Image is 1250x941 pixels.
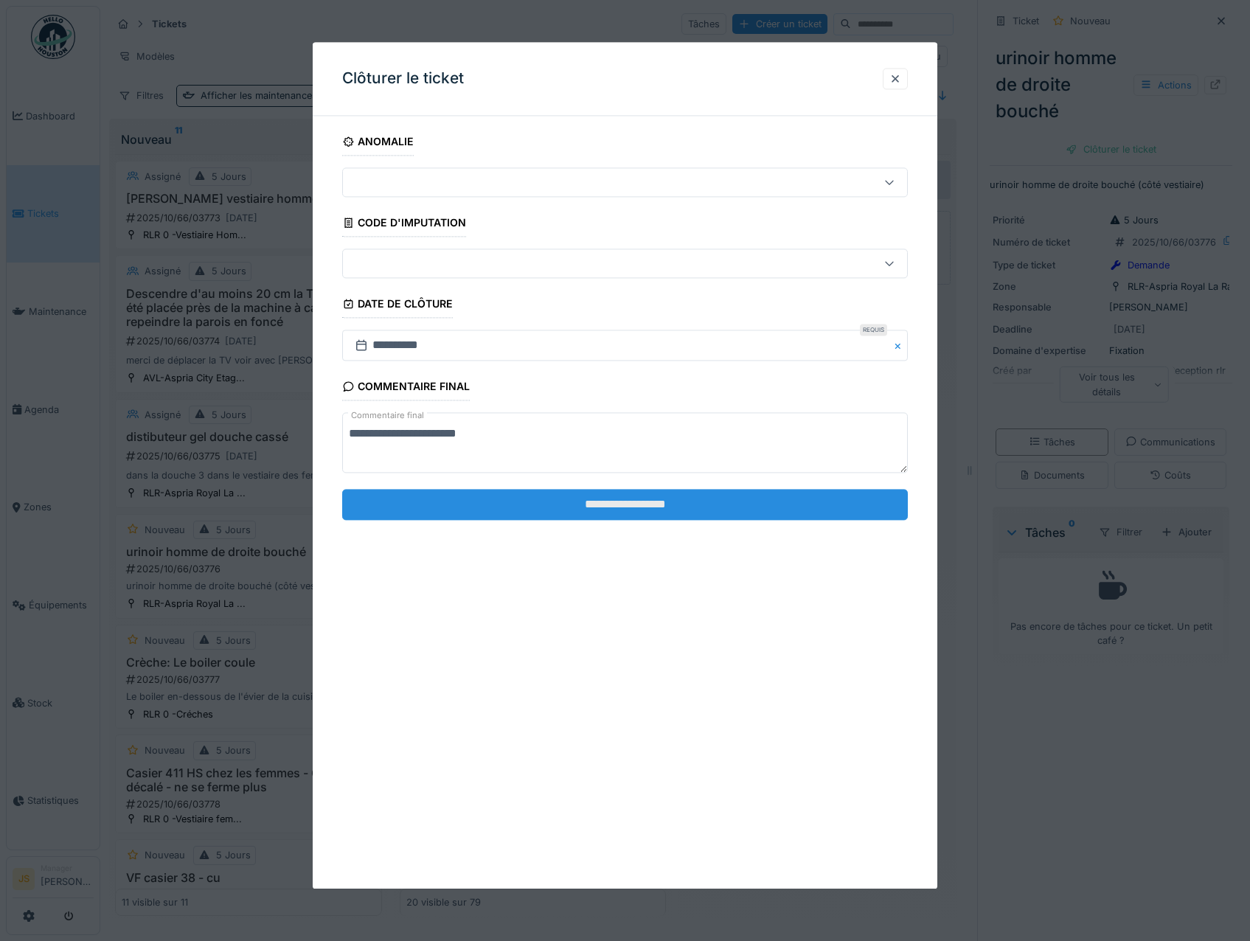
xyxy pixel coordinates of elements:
[860,324,887,336] div: Requis
[342,131,414,156] div: Anomalie
[342,69,464,88] h3: Clôturer le ticket
[342,376,471,401] div: Commentaire final
[342,212,467,237] div: Code d'imputation
[342,294,454,319] div: Date de clôture
[892,330,908,361] button: Close
[348,407,427,426] label: Commentaire final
